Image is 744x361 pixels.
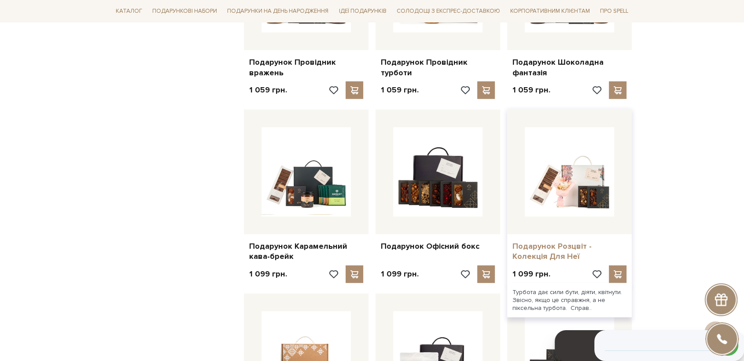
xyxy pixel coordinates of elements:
[507,4,593,18] a: Корпоративним клієнтам
[512,85,550,95] p: 1 059 грн.
[512,57,626,78] a: Подарунок Шоколадна фантазія
[381,269,419,279] p: 1 099 грн.
[335,4,390,18] span: Ідеї подарунків
[249,57,363,78] a: Подарунок Провідник вражень
[512,241,626,262] a: Подарунок Розцвіт - Колекція Для Неї
[381,241,495,251] a: Подарунок Офісний бокс
[249,269,287,279] p: 1 099 грн.
[393,4,504,18] a: Солодощі з експрес-доставкою
[249,85,287,95] p: 1 059 грн.
[381,57,495,78] a: Подарунок Провідник турботи
[507,283,632,318] div: Турбота дає сили бути, діяти, квітнути. Звісно, якщо це справжня, а не піксельна турбота. Справ..
[381,85,419,95] p: 1 059 грн.
[512,269,550,279] p: 1 099 грн.
[149,4,221,18] span: Подарункові набори
[112,4,146,18] span: Каталог
[224,4,332,18] span: Подарунки на День народження
[249,241,363,262] a: Подарунок Карамельний кава-брейк
[597,4,632,18] span: Про Spell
